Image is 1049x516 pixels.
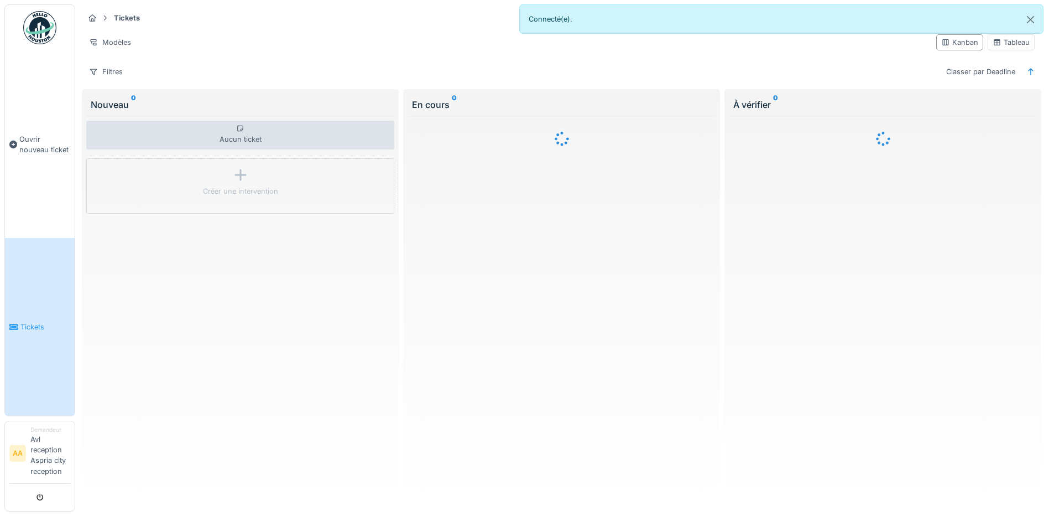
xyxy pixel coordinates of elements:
[773,98,778,111] sup: 0
[733,98,1032,111] div: À vérifier
[203,186,278,197] div: Créer une intervention
[30,426,70,434] div: Demandeur
[941,64,1020,80] div: Classer par Deadline
[131,98,136,111] sup: 0
[412,98,711,111] div: En cours
[20,322,70,332] span: Tickets
[519,4,1044,34] div: Connecté(e).
[84,64,128,80] div: Filtres
[452,98,457,111] sup: 0
[993,37,1030,48] div: Tableau
[23,11,56,44] img: Badge_color-CXgf-gQk.svg
[109,13,144,23] strong: Tickets
[9,445,26,462] li: AA
[19,134,70,155] span: Ouvrir nouveau ticket
[84,34,136,50] div: Modèles
[1018,5,1043,34] button: Close
[5,238,75,415] a: Tickets
[9,426,70,484] a: AA DemandeurAvl reception Aspria city reception
[30,426,70,481] li: Avl reception Aspria city reception
[86,121,394,149] div: Aucun ticket
[941,37,978,48] div: Kanban
[5,50,75,238] a: Ouvrir nouveau ticket
[91,98,390,111] div: Nouveau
